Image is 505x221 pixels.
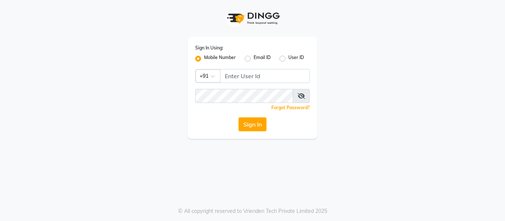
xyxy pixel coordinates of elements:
[195,89,293,103] input: Username
[238,117,267,131] button: Sign In
[254,54,271,63] label: Email ID
[204,54,236,63] label: Mobile Number
[271,105,310,110] a: Forgot Password?
[220,69,310,83] input: Username
[288,54,304,63] label: User ID
[195,45,223,51] label: Sign In Using:
[223,7,282,29] img: logo1.svg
